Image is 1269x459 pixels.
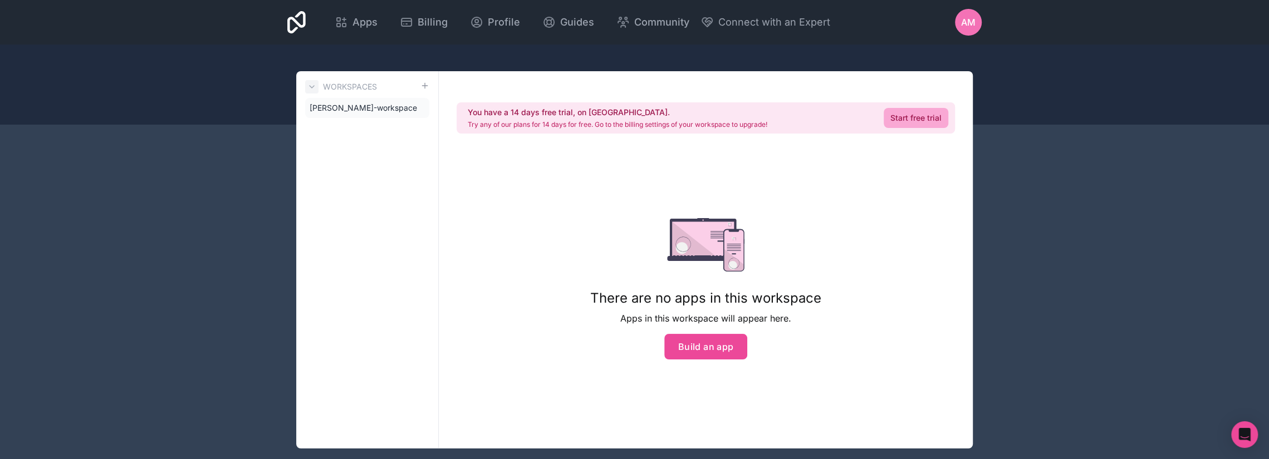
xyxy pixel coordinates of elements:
[560,14,594,30] span: Guides
[718,14,830,30] span: Connect with an Expert
[634,14,689,30] span: Community
[468,107,767,118] h2: You have a 14 days free trial, on [GEOGRAPHIC_DATA].
[310,102,417,113] span: [PERSON_NAME]-workspace
[664,334,748,359] button: Build an app
[590,289,821,307] h1: There are no apps in this workspace
[590,312,821,325] p: Apps in this workspace will appear here.
[1231,421,1258,448] div: Open Intercom Messenger
[884,108,948,128] a: Start free trial
[607,10,698,34] a: Community
[352,14,378,30] span: Apps
[305,98,429,118] a: [PERSON_NAME]-workspace
[667,218,744,272] img: empty state
[391,10,457,34] a: Billing
[533,10,603,34] a: Guides
[305,80,377,93] a: Workspaces
[961,16,976,29] span: AM
[700,14,830,30] button: Connect with an Expert
[461,10,529,34] a: Profile
[323,81,377,92] h3: Workspaces
[326,10,386,34] a: Apps
[418,14,448,30] span: Billing
[468,120,767,129] p: Try any of our plans for 14 days for free. Go to the billing settings of your workspace to upgrade!
[488,14,520,30] span: Profile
